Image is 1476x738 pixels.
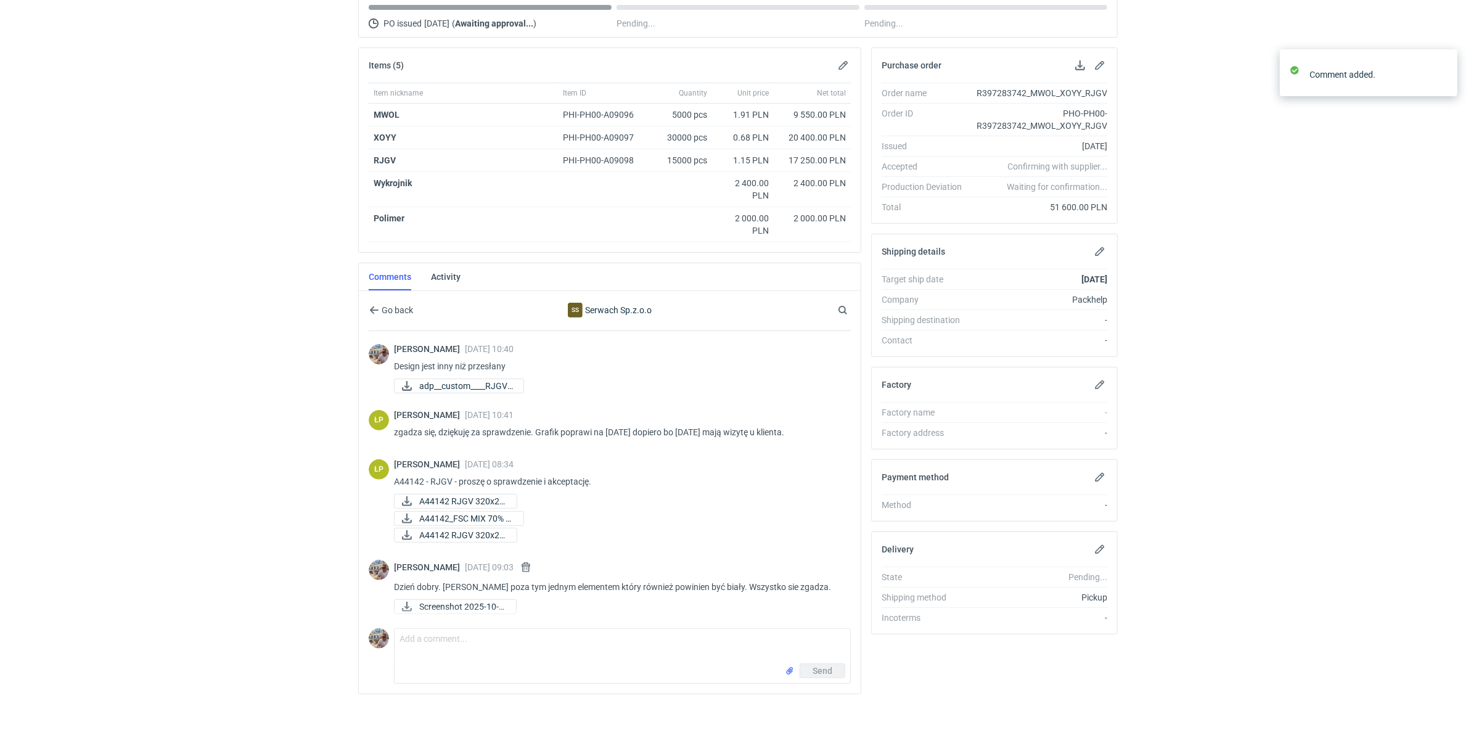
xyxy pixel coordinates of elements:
[369,344,389,364] img: Michał Palasek
[882,160,972,173] div: Accepted
[394,528,517,543] div: A44142 RJGV 320x220x105xE str wew.pdf
[394,344,465,354] span: [PERSON_NAME]
[419,600,506,613] span: Screenshot 2025-10-0...
[1439,68,1448,81] button: close
[419,494,507,508] span: A44142 RJGV 320x22...
[817,88,846,98] span: Net total
[882,107,972,132] div: Order ID
[394,474,841,489] p: A44142 - RJGV - proszę o sprawdzenie i akceptację.
[509,303,711,318] div: Serwach Sp.z.o.o
[455,18,533,28] strong: Awaiting approval...
[394,410,465,420] span: [PERSON_NAME]
[650,149,712,172] div: 15000 pcs
[882,612,972,624] div: Incoterms
[1068,572,1107,582] em: Pending...
[563,109,646,121] div: PHI-PH00-A09096
[452,18,455,28] span: (
[882,380,911,390] h2: Factory
[369,459,389,480] figcaption: ŁP
[650,104,712,126] div: 5000 pcs
[717,131,769,144] div: 0.68 PLN
[374,178,412,188] strong: Wykrojnik
[394,359,841,374] p: Design jest inny niż przesłany
[717,109,769,121] div: 1.91 PLN
[617,16,655,31] span: Pending...
[369,628,389,649] img: Michał Palasek
[465,344,514,354] span: [DATE] 10:40
[369,303,414,318] button: Go back
[972,406,1107,419] div: -
[394,379,517,393] div: adp__custom____RJGV__d0__oR397283742.pdf
[882,87,972,99] div: Order name
[374,133,396,142] a: XOYY
[882,472,949,482] h2: Payment method
[836,58,851,73] button: Edit items
[882,181,972,193] div: Production Deviation
[394,379,524,393] a: adp__custom____RJGV_...
[465,562,514,572] span: [DATE] 09:03
[1073,58,1088,73] button: Download PO
[424,16,449,31] span: [DATE]
[779,177,846,189] div: 2 400.00 PLN
[972,140,1107,152] div: [DATE]
[1093,377,1107,392] button: Edit factory details
[374,88,423,98] span: Item nickname
[394,562,465,572] span: [PERSON_NAME]
[882,140,972,152] div: Issued
[813,666,832,675] span: Send
[864,16,1107,31] div: Pending...
[779,131,846,144] div: 20 400.00 PLN
[972,314,1107,326] div: -
[419,512,514,525] span: A44142_FSC MIX 70% R...
[882,314,972,326] div: Shipping destination
[972,334,1107,346] div: -
[394,511,524,526] a: A44142_FSC MIX 70% R...
[394,528,517,543] a: A44142 RJGV 320x22...
[972,107,1107,132] div: PHO-PH00-R397283742_MWOL_XOYY_RJGV
[369,60,404,70] h2: Items (5)
[737,88,769,98] span: Unit price
[882,406,972,419] div: Factory name
[563,154,646,166] div: PHI-PH00-A09098
[374,213,404,223] strong: Polimer
[882,571,972,583] div: State
[533,18,536,28] span: )
[465,410,514,420] span: [DATE] 10:41
[369,410,389,430] div: Łukasz Postawa
[374,155,396,165] a: RJGV
[882,334,972,346] div: Contact
[1093,542,1107,557] button: Edit delivery details
[972,612,1107,624] div: -
[882,544,914,554] h2: Delivery
[800,663,845,678] button: Send
[394,599,517,614] button: Screenshot 2025-10-0...
[419,379,514,393] span: adp__custom____RJGV_...
[394,511,517,526] div: A44142_FSC MIX 70% R397283742_RJGV_2025-10-02.pdf
[882,591,972,604] div: Shipping method
[1093,470,1107,485] button: Edit payment method
[717,177,769,202] div: 2 400.00 PLN
[369,263,411,290] a: Comments
[882,60,941,70] h2: Purchase order
[882,273,972,285] div: Target ship date
[369,560,389,580] img: Michał Palasek
[394,580,841,594] p: Dzień dobry. [PERSON_NAME] poza tym jednym elementem który również powinien być biały. Wszystko s...
[1081,274,1107,284] strong: [DATE]
[679,88,707,98] span: Quantity
[972,427,1107,439] div: -
[419,528,507,542] span: A44142 RJGV 320x22...
[1007,181,1107,193] em: Waiting for confirmation...
[882,293,972,306] div: Company
[882,499,972,511] div: Method
[1093,58,1107,73] button: Edit purchase order
[394,459,465,469] span: [PERSON_NAME]
[379,306,413,314] span: Go back
[563,88,586,98] span: Item ID
[882,201,972,213] div: Total
[374,110,400,120] a: MWOL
